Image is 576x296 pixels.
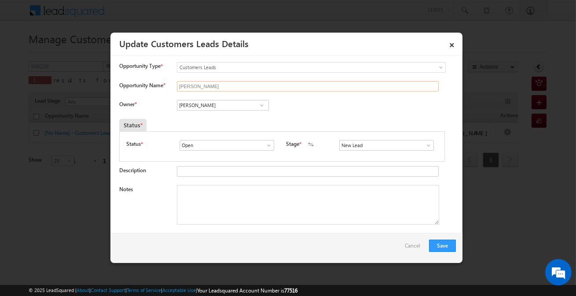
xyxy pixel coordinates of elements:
a: Contact Support [91,287,125,293]
a: Show All Items [421,141,432,150]
input: Type to Search [180,140,274,151]
label: Notes [119,186,133,192]
input: Type to Search [339,140,434,151]
a: Show All Items [261,141,272,150]
button: Save [429,240,456,252]
span: © 2025 LeadSquared | | | | | [29,286,297,295]
em: Start Chat [120,231,160,243]
a: About [77,287,89,293]
span: Opportunity Type [119,62,161,70]
span: 77516 [284,287,297,294]
a: Customers Leads [177,62,446,73]
div: Chat with us now [46,46,148,58]
textarea: Type your message and hit 'Enter' [11,81,161,223]
a: Acceptable Use [162,287,196,293]
a: Show All Items [256,101,267,110]
img: d_60004797649_company_0_60004797649 [15,46,37,58]
label: Status [126,140,141,148]
a: Cancel [405,240,425,256]
label: Opportunity Name [119,82,165,89]
a: × [444,36,459,51]
a: Terms of Service [127,287,161,293]
input: Type to Search [177,100,269,111]
div: Status [119,119,147,131]
span: Your Leadsquared Account Number is [197,287,297,294]
div: Minimize live chat window [144,4,165,26]
span: Customers Leads [177,63,410,71]
label: Description [119,167,146,174]
label: Owner [119,101,136,107]
a: Update Customers Leads Details [119,37,249,49]
label: Stage [286,140,299,148]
